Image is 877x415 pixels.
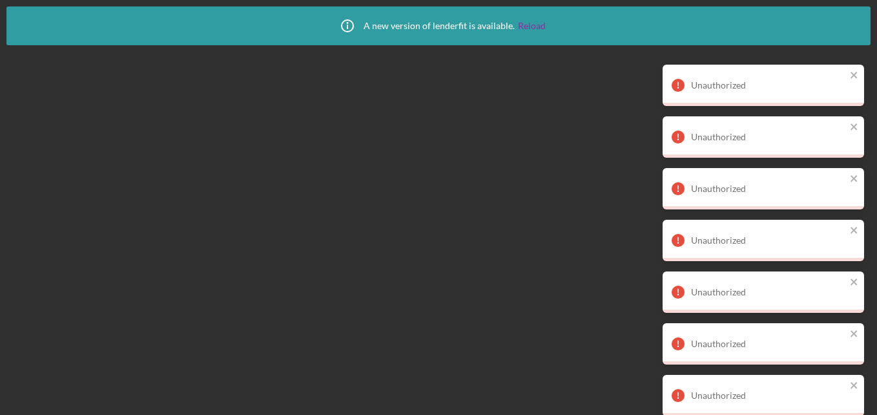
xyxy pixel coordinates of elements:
[850,380,859,392] button: close
[691,287,846,297] div: Unauthorized
[691,80,846,90] div: Unauthorized
[850,122,859,134] button: close
[691,235,846,246] div: Unauthorized
[691,132,846,142] div: Unauthorized
[691,339,846,349] div: Unauthorized
[518,21,546,31] a: Reload
[850,173,859,186] button: close
[691,184,846,194] div: Unauthorized
[850,70,859,82] button: close
[331,10,546,42] div: A new version of lenderfit is available.
[850,225,859,237] button: close
[850,277,859,289] button: close
[691,390,846,401] div: Unauthorized
[850,328,859,341] button: close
